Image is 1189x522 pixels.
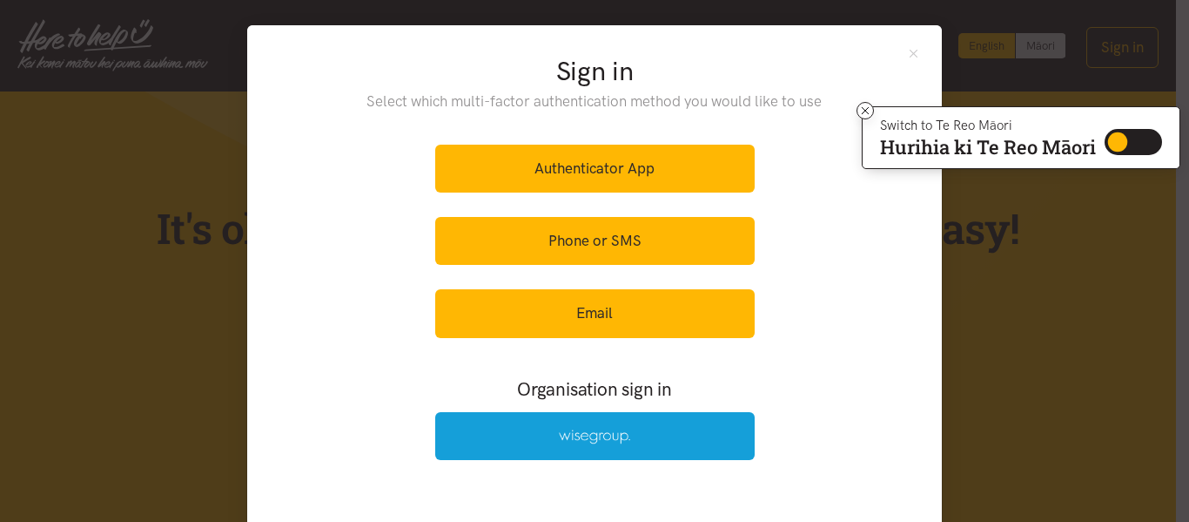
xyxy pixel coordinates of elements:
[387,376,802,402] h3: Organisation sign in
[880,139,1096,155] p: Hurihia ki Te Reo Māori
[435,217,755,265] a: Phone or SMS
[332,53,858,90] h2: Sign in
[332,90,858,113] p: Select which multi-factor authentication method you would like to use
[880,120,1096,131] p: Switch to Te Reo Māori
[435,289,755,337] a: Email
[435,145,755,193] a: Authenticator App
[559,430,630,444] img: Wise Group
[906,46,921,61] button: Close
